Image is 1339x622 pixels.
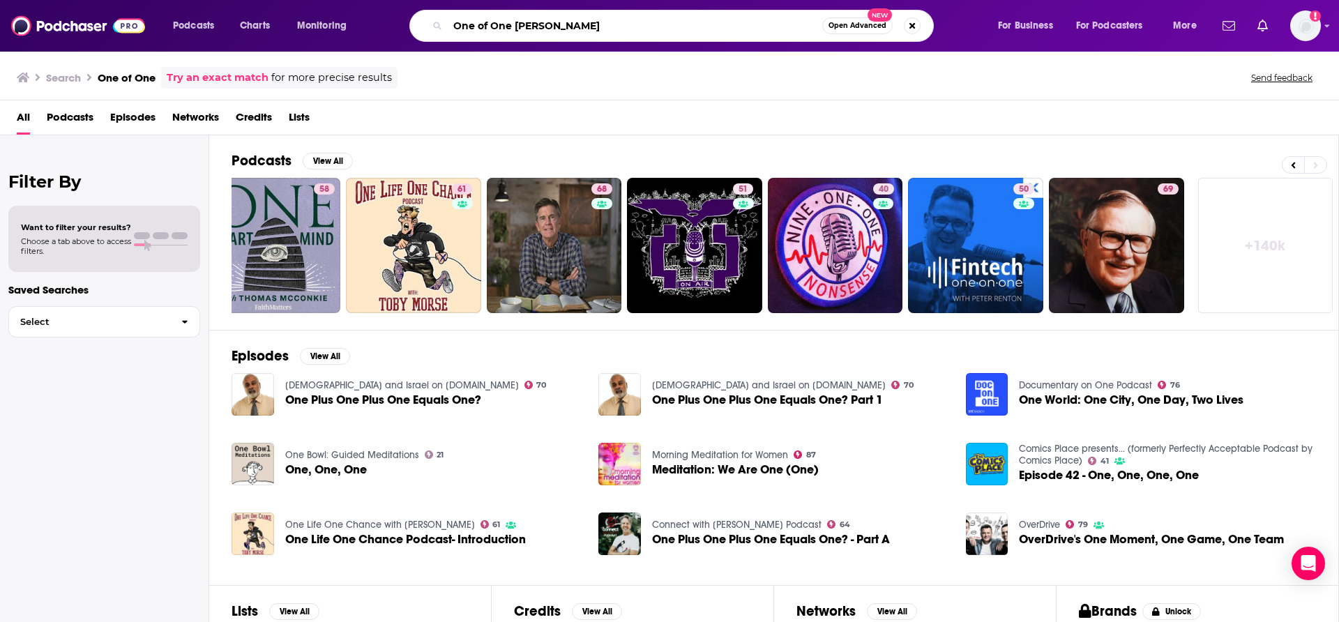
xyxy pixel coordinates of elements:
a: 58 [314,183,335,195]
input: Search podcasts, credits, & more... [448,15,822,37]
a: Episode 42 - One, One, One, One [1019,469,1199,481]
span: One Life One Chance Podcast- Introduction [285,533,526,545]
img: User Profile [1290,10,1321,41]
span: One World: One City, One Day, Two Lives [1019,394,1243,406]
span: One Plus One Plus One Equals One? [285,394,481,406]
a: OverDrive [1019,519,1060,531]
a: Holy Scriptures and Israel on Oneplace.com [652,379,886,391]
span: 70 [904,382,914,388]
a: One Plus One Plus One Equals One? Part 1 [652,394,883,406]
img: Podchaser - Follow, Share and Rate Podcasts [11,13,145,39]
a: One Life One Chance with Toby Morse [285,519,475,531]
a: Holy Scriptures and Israel on Oneplace.com [285,379,519,391]
span: 40 [879,183,888,197]
a: One Plus One Plus One Equals One? - Part A [598,513,641,555]
a: Charts [231,15,278,37]
a: 58 [206,178,341,313]
span: 41 [1100,458,1109,464]
button: View All [303,153,353,169]
span: New [868,8,893,22]
span: More [1173,16,1197,36]
span: 70 [536,382,546,388]
a: Documentary on One Podcast [1019,379,1152,391]
a: 50 [1013,183,1034,195]
button: open menu [1067,15,1163,37]
button: View All [867,603,917,620]
p: Saved Searches [8,283,200,296]
span: Select [9,317,170,326]
a: 69 [1158,183,1179,195]
button: open menu [287,15,365,37]
span: Podcasts [173,16,214,36]
a: One Plus One Plus One Equals One? - Part A [652,533,890,545]
h2: Episodes [232,347,289,365]
a: Meditation: We Are One (One) [652,464,819,476]
button: open menu [988,15,1071,37]
a: 40 [768,178,903,313]
a: Show notifications dropdown [1252,14,1273,38]
button: open menu [1163,15,1214,37]
a: Morning Meditation for Women [652,449,788,461]
span: 50 [1019,183,1029,197]
button: Open AdvancedNew [822,17,893,34]
h2: Podcasts [232,152,292,169]
div: Open Intercom Messenger [1292,547,1325,580]
a: 70 [524,381,547,389]
h2: Networks [796,602,856,620]
button: View All [572,603,622,620]
span: 68 [597,183,607,197]
a: 61 [452,183,472,195]
a: Podcasts [47,106,93,135]
span: Monitoring [297,16,347,36]
button: Unlock [1142,603,1202,620]
svg: Add a profile image [1310,10,1321,22]
span: for more precise results [271,70,392,86]
a: OverDrive's One Moment, One Game, One Team [1019,533,1284,545]
a: Lists [289,106,310,135]
a: Comics Place presents... (formerly Perfectly Acceptable Podcast by Comics Place) [1019,443,1312,466]
a: EpisodesView All [232,347,350,365]
a: Episode 42 - One, One, One, One [966,443,1008,485]
a: Try an exact match [167,70,268,86]
a: One, One, One [285,464,367,476]
a: Episodes [110,106,156,135]
a: 68 [487,178,622,313]
a: ListsView All [232,602,319,620]
span: 76 [1170,382,1180,388]
a: Networks [172,106,219,135]
span: For Business [998,16,1053,36]
a: All [17,106,30,135]
a: One Plus One Plus One Equals One? Part 1 [598,373,641,416]
span: For Podcasters [1076,16,1143,36]
h2: Lists [232,602,258,620]
span: 87 [806,452,816,458]
img: OverDrive's One Moment, One Game, One Team [966,513,1008,555]
h2: Credits [514,602,561,620]
img: Meditation: We Are One (One) [598,443,641,485]
a: Credits [236,106,272,135]
a: 40 [873,183,894,195]
span: Logged in as megcassidy [1290,10,1321,41]
span: 64 [840,522,850,528]
a: CreditsView All [514,602,622,620]
a: PodcastsView All [232,152,353,169]
a: 61 [346,178,481,313]
h2: Brands [1079,602,1137,620]
img: One Plus One Plus One Equals One? [232,373,274,416]
a: 76 [1158,381,1180,389]
a: 64 [827,520,850,529]
span: 51 [739,183,748,197]
img: One Life One Chance Podcast- Introduction [232,513,274,555]
a: Connect with Skip Heitzig Podcast [652,519,822,531]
